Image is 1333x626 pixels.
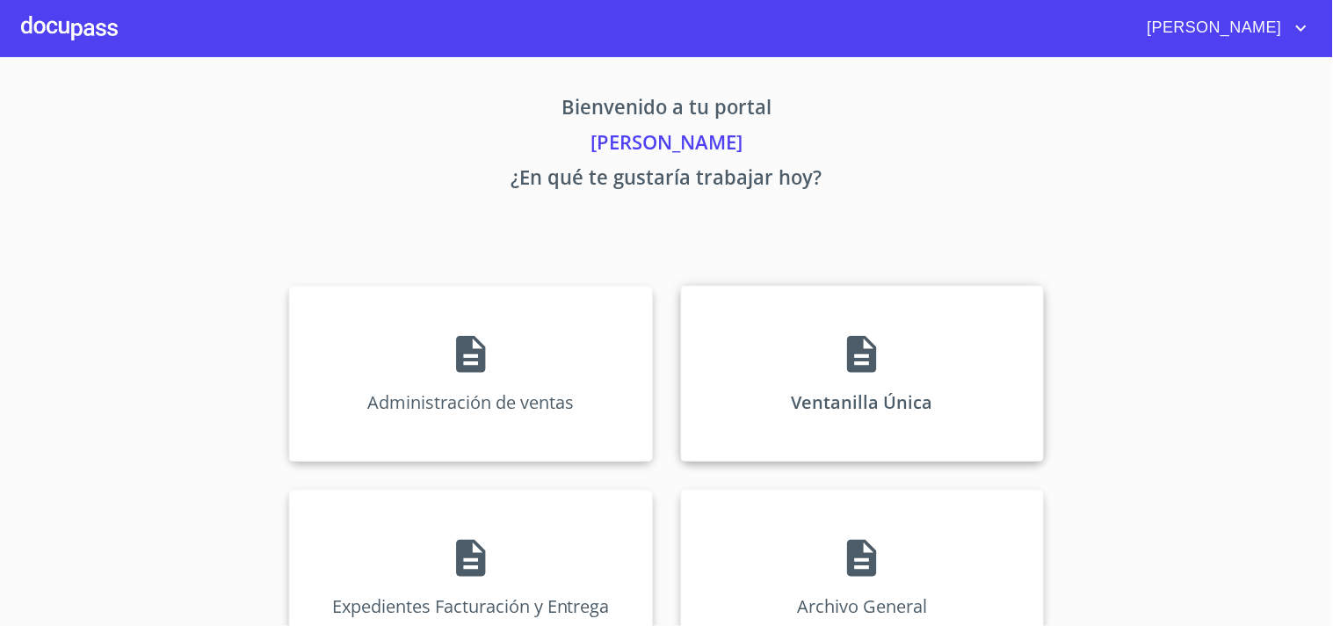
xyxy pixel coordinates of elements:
button: account of current user [1134,14,1312,42]
p: Bienvenido a tu portal [126,92,1208,127]
p: Expedientes Facturación y Entrega [332,594,610,618]
p: [PERSON_NAME] [126,127,1208,163]
p: Ventanilla Única [792,390,933,414]
span: [PERSON_NAME] [1134,14,1291,42]
p: Archivo General [797,594,927,618]
p: Administración de ventas [367,390,574,414]
p: ¿En qué te gustaría trabajar hoy? [126,163,1208,198]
